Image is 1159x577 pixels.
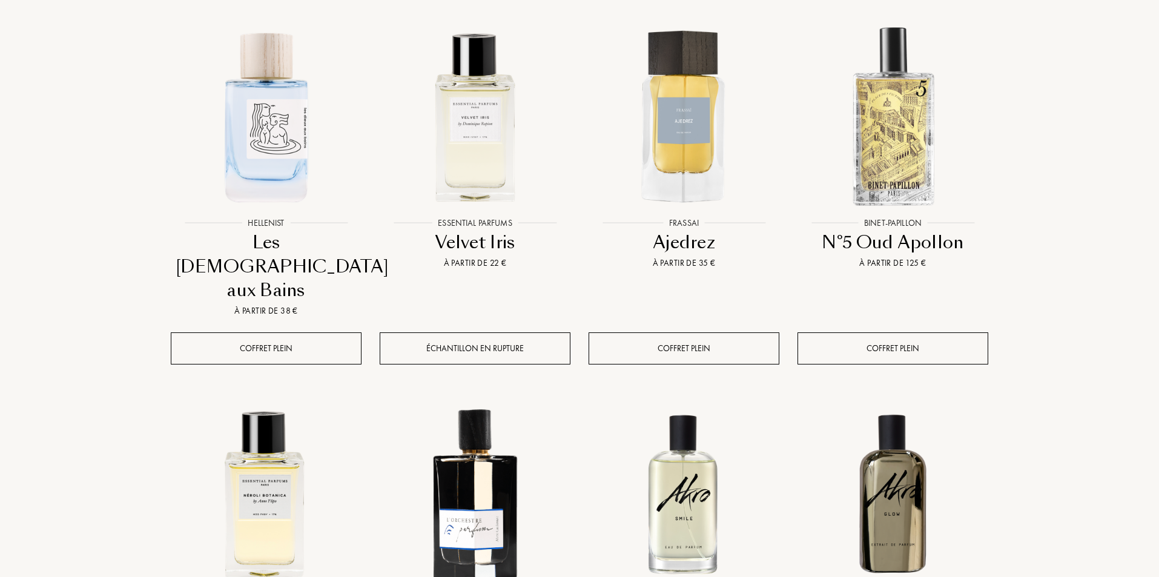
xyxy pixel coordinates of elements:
[385,257,566,269] div: À partir de 22 €
[797,332,988,364] div: Coffret plein
[589,8,779,285] a: Ajedrez FrassaiFrassaiAjedrezÀ partir de 35 €
[799,22,987,210] img: N°5 Oud Apollon Binet-Papillon
[381,22,569,210] img: Velvet Iris Essential Parfums
[590,22,778,210] img: Ajedrez Frassai
[171,332,362,364] div: Coffret plein
[171,8,362,332] a: Les Dieux aux Bains HellenistHellenistLes [DEMOGRAPHIC_DATA] aux BainsÀ partir de 38 €
[176,231,357,302] div: Les [DEMOGRAPHIC_DATA] aux Bains
[593,257,774,269] div: À partir de 35 €
[802,257,983,269] div: À partir de 125 €
[380,332,570,364] div: Échantillon en rupture
[172,22,360,210] img: Les Dieux aux Bains Hellenist
[176,305,357,317] div: À partir de 38 €
[380,8,570,285] a: Velvet Iris Essential ParfumsEssential ParfumsVelvet IrisÀ partir de 22 €
[589,332,779,364] div: Coffret plein
[797,8,988,285] a: N°5 Oud Apollon Binet-PapillonBinet-PapillonN°5 Oud ApollonÀ partir de 125 €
